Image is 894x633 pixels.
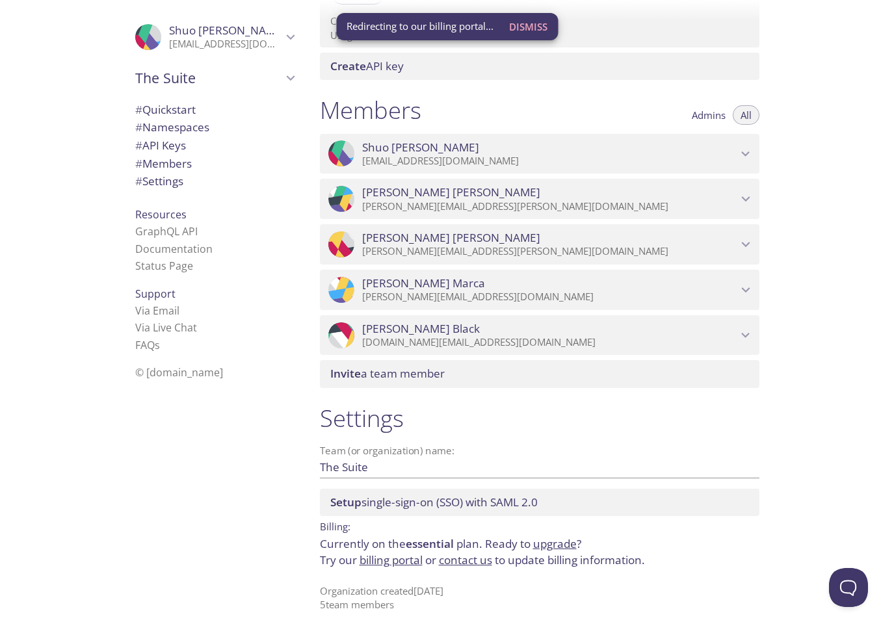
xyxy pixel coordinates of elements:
label: Team (or organization) name: [320,446,455,456]
p: [PERSON_NAME][EMAIL_ADDRESS][PERSON_NAME][DOMAIN_NAME] [362,200,737,213]
p: [PERSON_NAME][EMAIL_ADDRESS][PERSON_NAME][DOMAIN_NAME] [362,245,737,258]
div: The Suite [125,61,304,95]
div: Setup SSO [320,489,759,516]
p: Currently on the plan. [320,536,759,569]
span: [PERSON_NAME] [PERSON_NAME] [362,231,540,245]
div: Edgar Marca [320,270,759,310]
span: # [135,174,142,188]
div: Create API Key [320,53,759,80]
span: API Keys [135,138,186,153]
span: Quickstart [135,102,196,117]
a: FAQ [135,338,160,352]
span: Dismiss [509,18,547,35]
p: Created [DATE] [330,14,749,28]
span: © [DOMAIN_NAME] [135,365,223,380]
span: Setup [330,495,362,510]
span: Settings [135,174,183,188]
span: Ready to ? [485,536,581,551]
div: Shuo Yang [125,16,304,58]
span: # [135,102,142,117]
span: Try our or to update billing information. [320,552,645,567]
span: essential [406,536,454,551]
span: [PERSON_NAME] [PERSON_NAME] [362,185,540,200]
div: Chelsey Black [320,315,759,355]
span: Members [135,156,192,171]
div: API Keys [125,136,304,155]
span: # [135,120,142,135]
h1: Settings [320,404,759,433]
span: single-sign-on (SSO) with SAML 2.0 [330,495,538,510]
span: [PERSON_NAME] Marca [362,276,485,291]
span: Create [330,58,366,73]
span: # [135,156,142,171]
button: All [733,105,759,125]
div: Team Settings [125,172,304,190]
iframe: Help Scout Beacon - Open [829,568,868,607]
span: Invite [330,366,361,381]
button: Admins [684,105,733,125]
p: [EMAIL_ADDRESS][DOMAIN_NAME] [169,38,282,51]
span: Shuo [PERSON_NAME] [169,23,286,38]
p: Billing: [320,516,759,535]
span: Redirecting to our billing portal... [347,19,493,33]
div: Shuo Yang [320,134,759,174]
div: Invite a team member [320,360,759,387]
span: a team member [330,366,445,381]
p: [EMAIL_ADDRESS][DOMAIN_NAME] [362,155,737,168]
a: billing portal [360,552,423,567]
span: Namespaces [135,120,209,135]
div: Namespaces [125,118,304,136]
div: Quickstart [125,101,304,119]
span: # [135,138,142,153]
a: Documentation [135,242,213,256]
span: Resources [135,207,187,222]
a: contact us [439,552,492,567]
span: The Suite [135,69,282,87]
p: [PERSON_NAME][EMAIL_ADDRESS][DOMAIN_NAME] [362,291,737,304]
span: Shuo [PERSON_NAME] [362,140,479,155]
div: Members [125,155,304,173]
span: [PERSON_NAME] Black [362,322,480,336]
div: Luciano Renzi [320,179,759,219]
p: Usage: 0 API calls this month [330,29,749,42]
button: Dismiss [504,14,553,39]
p: [DOMAIN_NAME][EMAIL_ADDRESS][DOMAIN_NAME] [362,336,737,349]
a: Via Email [135,304,179,318]
a: Via Live Chat [135,320,197,335]
span: s [155,338,160,352]
span: Support [135,287,176,301]
div: Andres Morales [320,224,759,265]
span: API key [330,58,404,73]
a: Status Page [135,259,193,273]
a: upgrade [533,536,577,551]
a: GraphQL API [135,224,198,239]
p: Organization created [DATE] 5 team member s [320,584,759,612]
h1: Members [320,96,421,125]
